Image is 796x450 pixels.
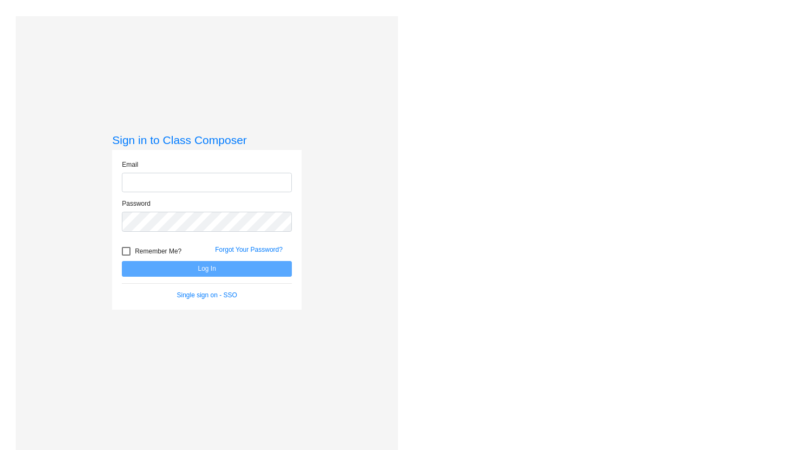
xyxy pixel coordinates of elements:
label: Email [122,160,138,169]
a: Single sign on - SSO [177,291,237,299]
button: Log In [122,261,292,277]
h3: Sign in to Class Composer [112,133,302,147]
label: Password [122,199,151,208]
a: Forgot Your Password? [215,246,283,253]
span: Remember Me? [135,245,181,258]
